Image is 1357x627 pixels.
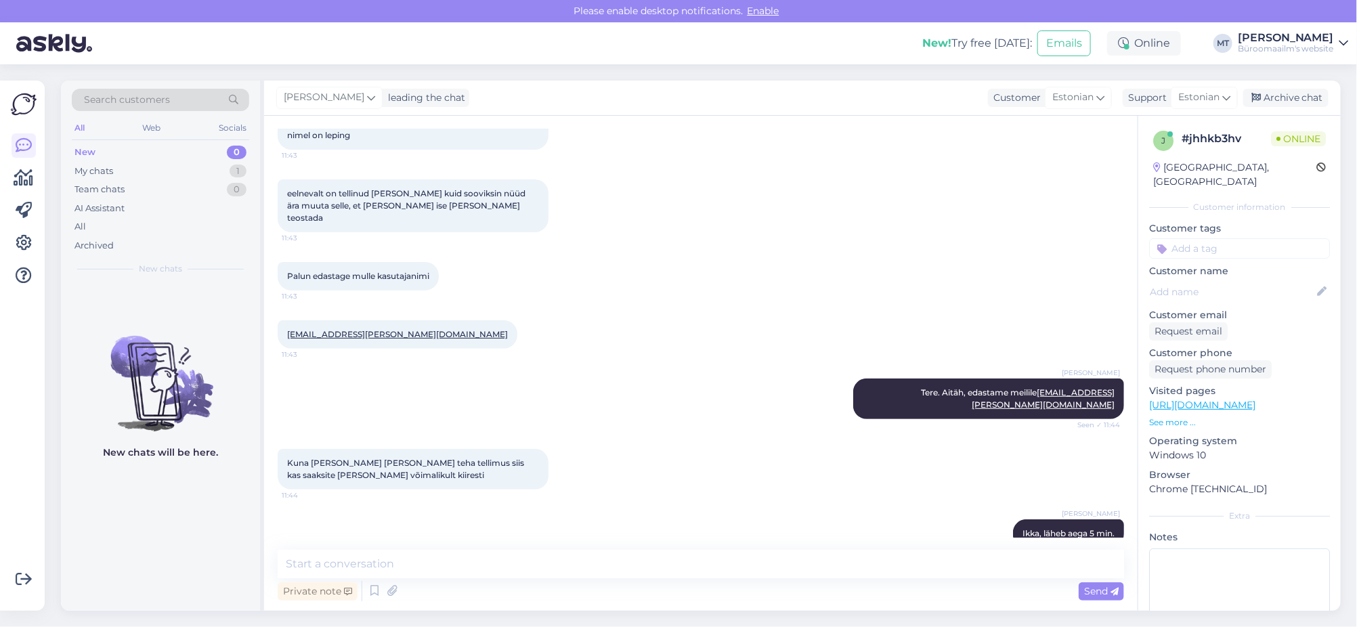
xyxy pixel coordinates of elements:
p: Customer phone [1149,346,1330,360]
div: Customer [988,91,1041,105]
div: Try free [DATE]: [922,35,1032,51]
span: 11:43 [282,349,332,360]
span: eelnevalt on tellinud [PERSON_NAME] kuid sooviksin nüüd ära muuta selle, et [PERSON_NAME] ise [PE... [287,188,527,223]
div: [GEOGRAPHIC_DATA], [GEOGRAPHIC_DATA] [1153,160,1316,189]
span: 11:43 [282,291,332,301]
div: My chats [74,165,113,178]
span: 11:43 [282,150,332,160]
div: Extra [1149,510,1330,522]
div: Customer information [1149,201,1330,213]
input: Add name [1150,284,1314,299]
span: Seen ✓ 11:44 [1069,420,1120,430]
span: Ikka, läheb aega 5 min. [1022,528,1115,538]
span: Tere. Aitäh, edastame meilile [921,387,1115,410]
p: See more ... [1149,416,1330,429]
div: Request email [1149,322,1228,341]
div: 0 [227,183,246,196]
div: Team chats [74,183,125,196]
p: Customer tags [1149,221,1330,236]
a: [EMAIL_ADDRESS][PERSON_NAME][DOMAIN_NAME] [287,329,508,339]
a: [URL][DOMAIN_NAME] [1149,399,1255,411]
div: 1 [230,165,246,178]
p: Browser [1149,468,1330,482]
b: New! [922,37,951,49]
p: Notes [1149,530,1330,544]
p: Windows 10 [1149,448,1330,462]
div: Web [140,119,164,137]
div: Support [1123,91,1167,105]
div: Online [1107,31,1181,56]
div: All [72,119,87,137]
div: [PERSON_NAME] [1238,33,1334,43]
div: All [74,220,86,234]
span: Palun edastage mulle kasutajanimi [287,271,429,281]
span: Estonian [1178,90,1220,105]
span: New chats [139,263,182,275]
div: 0 [227,146,246,159]
span: j [1161,135,1165,146]
span: [PERSON_NAME] [284,90,364,105]
p: Visited pages [1149,384,1330,398]
a: [PERSON_NAME]Büroomaailm's website [1238,33,1349,54]
p: Customer name [1149,264,1330,278]
p: Chrome [TECHNICAL_ID] [1149,482,1330,496]
div: Socials [216,119,249,137]
span: [PERSON_NAME] [1062,509,1120,519]
div: MT [1213,34,1232,53]
div: Private note [278,582,358,601]
button: Emails [1037,30,1091,56]
div: New [74,146,95,159]
div: Büroomaailm's website [1238,43,1334,54]
span: Enable [744,5,783,17]
img: No chats [61,311,260,433]
input: Add a tag [1149,238,1330,259]
span: Search customers [84,93,170,107]
div: # jhhkb3hv [1182,131,1271,147]
div: Request phone number [1149,360,1272,379]
p: Operating system [1149,434,1330,448]
div: leading the chat [383,91,465,105]
a: [EMAIL_ADDRESS][PERSON_NAME][DOMAIN_NAME] [972,387,1115,410]
div: Archive chat [1243,89,1329,107]
span: Online [1271,131,1326,146]
span: Estonian [1052,90,1094,105]
div: Archived [74,239,114,253]
p: Customer email [1149,308,1330,322]
div: AI Assistant [74,202,125,215]
span: Send [1084,585,1119,597]
span: 11:44 [282,490,332,500]
img: Askly Logo [11,91,37,117]
span: Kuna [PERSON_NAME] [PERSON_NAME] teha tellimus siis kas saaksite [PERSON_NAME] võimalikult kiiresti [287,458,526,480]
span: [PERSON_NAME] [1062,368,1120,378]
p: New chats will be here. [103,446,218,460]
span: 11:43 [282,233,332,243]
